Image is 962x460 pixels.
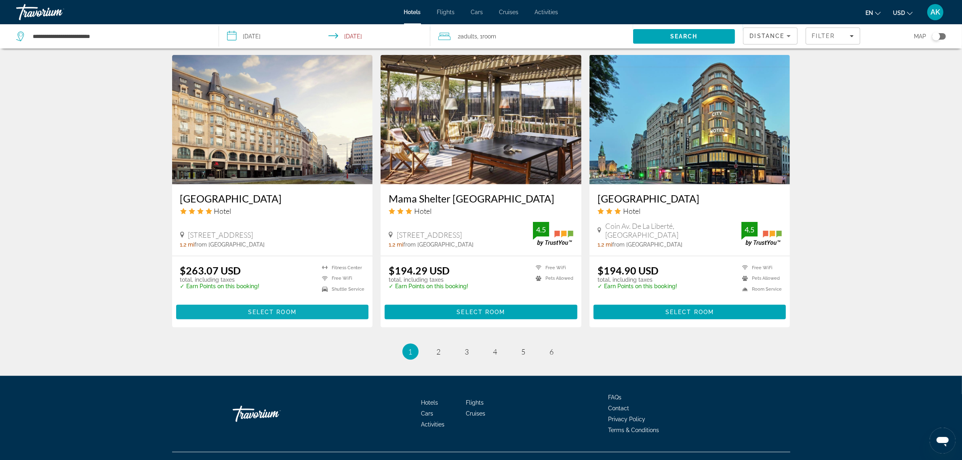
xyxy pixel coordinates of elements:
mat-select: Sort by [750,31,791,41]
span: 3 [465,347,469,356]
li: Fitness Center [318,264,364,271]
li: Pets Allowed [532,275,573,282]
img: TrustYou guest rating badge [533,222,573,246]
a: Flights [466,399,484,406]
img: City Hotel [589,55,790,184]
div: 4.5 [533,225,549,234]
p: total, including taxes [180,276,260,283]
a: [GEOGRAPHIC_DATA] [180,192,365,205]
button: Change language [865,7,881,19]
span: AK [930,8,940,16]
span: 5 [522,347,526,356]
li: Shuttle Service [318,286,364,293]
p: total, including taxes [389,276,468,283]
a: Privacy Policy [608,416,646,422]
div: 3 star Hotel [598,207,782,215]
p: total, including taxes [598,276,677,283]
a: Hotels [421,399,438,406]
a: FAQs [608,394,622,401]
div: 4.5 [741,225,758,234]
span: , 1 [477,31,496,42]
span: Search [670,33,698,40]
span: Filter [812,33,835,39]
li: Room Service [738,286,782,293]
span: 1 [408,347,413,356]
button: User Menu [925,4,946,21]
img: Luxembourg Marriott Hotel Alfa [172,55,373,184]
h3: [GEOGRAPHIC_DATA] [598,192,782,205]
span: 6 [550,347,554,356]
img: Mama Shelter Luxembourg [381,55,581,184]
span: 1.2 mi [598,241,612,248]
li: Free WiFi [318,275,364,282]
a: Go Home [233,402,314,426]
span: Adults [461,33,477,40]
span: 1.2 mi [389,241,403,248]
button: Filters [806,27,860,44]
button: Travelers: 2 adults, 0 children [430,24,633,49]
a: Hotels [404,9,421,15]
span: Hotel [214,207,232,215]
nav: Pagination [172,344,790,360]
span: Distance [750,33,785,39]
img: TrustYou guest rating badge [741,222,782,246]
span: Room [482,33,496,40]
button: Select Room [385,305,577,319]
li: Pets Allowed [738,275,782,282]
span: 2 [437,347,441,356]
span: 1.2 mi [180,241,195,248]
p: ✓ Earn Points on this booking! [598,283,677,289]
span: Map [914,31,926,42]
span: 2 [458,31,477,42]
span: [STREET_ADDRESS] [397,230,462,239]
button: Search [633,29,735,44]
button: Toggle map [926,33,946,40]
button: Select check in and out date [219,24,430,49]
a: Terms & Conditions [608,427,659,433]
div: 3 star Hotel [389,207,573,215]
a: Cars [421,410,433,417]
button: Select Room [594,305,786,319]
iframe: Button to launch messaging window [930,428,956,454]
li: Free WiFi [532,264,573,271]
ins: $194.29 USD [389,264,450,276]
a: Select Room [176,306,369,315]
a: Cars [471,9,483,15]
a: Mama Shelter [GEOGRAPHIC_DATA] [389,192,573,205]
a: Flights [437,9,455,15]
button: Select Room [176,305,369,319]
span: Hotel [623,207,640,215]
span: from [GEOGRAPHIC_DATA] [612,241,682,248]
a: Cruises [499,9,519,15]
ins: $263.07 USD [180,264,241,276]
a: Activities [535,9,558,15]
div: 4 star Hotel [180,207,365,215]
p: ✓ Earn Points on this booking! [389,283,468,289]
span: Cruises [466,410,485,417]
span: USD [893,10,905,16]
span: Select Room [457,309,505,315]
span: [STREET_ADDRESS] [188,230,253,239]
a: Select Room [385,306,577,315]
a: Contact [608,405,629,411]
a: Activities [421,421,444,428]
span: Hotel [414,207,432,215]
span: Coin Av. De La Liberté, [GEOGRAPHIC_DATA] [605,222,741,239]
span: en [865,10,873,16]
